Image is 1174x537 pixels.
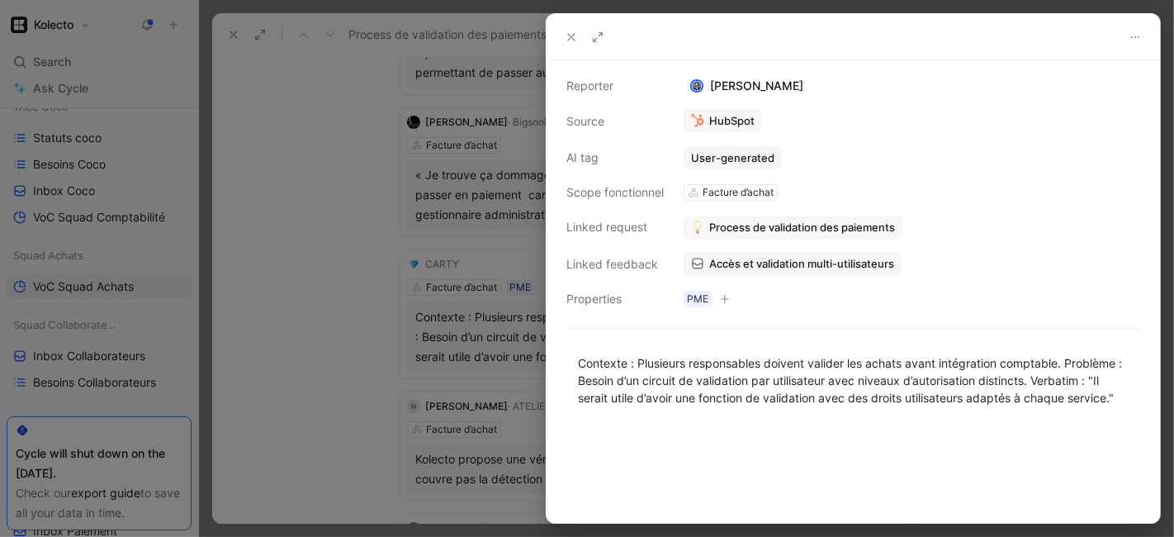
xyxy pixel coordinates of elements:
div: Reporter [566,76,664,96]
div: Linked feedback [566,254,664,274]
div: Linked request [566,217,664,237]
div: [PERSON_NAME] [684,76,810,96]
div: Scope fonctionnel [566,183,664,202]
div: Facture d’achat [703,184,774,201]
a: Accès et validation multi-utilisateurs [684,252,902,275]
a: HubSpot [684,109,762,132]
img: avatar [692,81,703,92]
span: Process de validation des paiements [709,220,895,235]
img: 💡 [691,221,704,234]
div: PME [687,291,708,307]
div: Contexte : Plusieurs responsables doivent valider les achats avant intégration comptable. Problèm... [578,354,1129,406]
button: 💡Process de validation des paiements [684,216,902,239]
div: Source [566,112,664,131]
span: Accès et validation multi-utilisateurs [709,256,894,271]
div: AI tag [566,148,664,168]
div: User-generated [691,150,774,165]
div: Properties [566,289,664,309]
